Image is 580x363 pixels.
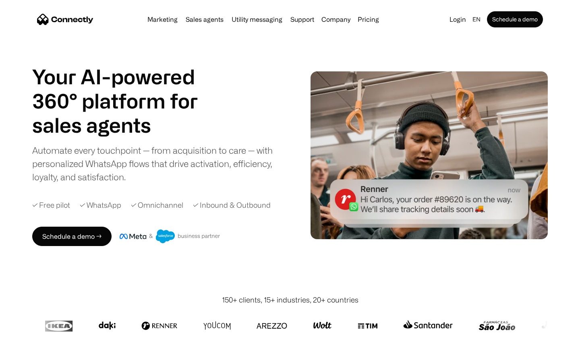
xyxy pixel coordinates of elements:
[446,14,469,25] a: Login
[228,16,286,23] a: Utility messaging
[32,65,217,113] h1: Your AI-powered 360° platform for
[487,11,543,27] a: Schedule a demo
[193,200,271,211] div: ✓ Inbound & Outbound
[222,294,358,305] div: 150+ clients, 15+ industries, 20+ countries
[131,200,183,211] div: ✓ Omnichannel
[16,349,48,360] ul: Language list
[472,14,481,25] div: en
[32,227,112,246] a: Schedule a demo →
[321,14,350,25] div: Company
[120,229,220,243] img: Meta and Salesforce business partner badge.
[287,16,317,23] a: Support
[80,200,121,211] div: ✓ WhatsApp
[32,144,286,184] div: Automate every touchpoint — from acquisition to care — with personalized WhatsApp flows that driv...
[182,16,227,23] a: Sales agents
[32,113,217,137] h1: sales agents
[32,200,70,211] div: ✓ Free pilot
[354,16,382,23] a: Pricing
[8,348,48,360] aside: Language selected: English
[144,16,181,23] a: Marketing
